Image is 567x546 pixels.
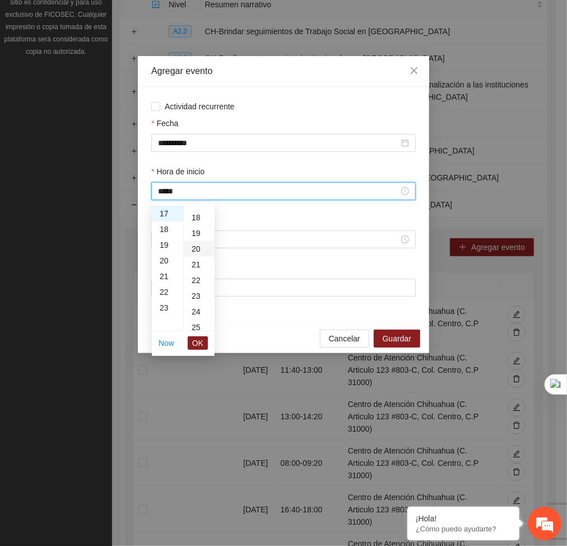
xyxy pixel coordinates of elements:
[184,210,215,225] div: 18
[152,300,183,316] div: 23
[184,241,215,257] div: 20
[152,269,183,284] div: 21
[159,339,174,348] a: Now
[152,221,183,237] div: 18
[184,6,211,33] div: Minimizar ventana de chat en vivo
[192,337,203,349] span: OK
[151,165,205,178] label: Hora de inicio
[383,332,411,345] span: Guardar
[184,272,215,288] div: 22
[329,332,360,345] span: Cancelar
[374,330,420,348] button: Guardar
[416,525,511,533] p: ¿Cómo puedo ayudarte?
[151,117,178,129] label: Fecha
[416,514,511,523] div: ¡Hola!
[65,150,155,263] span: Estamos en línea.
[160,100,239,113] span: Actividad recurrente
[184,304,215,320] div: 24
[151,262,171,274] label: Lugar
[184,257,215,272] div: 21
[152,284,183,300] div: 22
[152,253,183,269] div: 20
[58,57,188,72] div: Chatee con nosotros ahora
[152,206,183,221] div: 17
[158,137,399,149] input: Fecha
[151,279,416,297] input: Lugar
[320,330,369,348] button: Cancelar
[6,306,213,345] textarea: Escriba su mensaje y pulse “Intro”
[158,185,399,197] input: Hora de inicio
[410,66,419,75] span: close
[152,237,183,253] div: 19
[158,233,399,246] input: Hora de fin
[184,288,215,304] div: 23
[399,56,429,86] button: Close
[151,65,416,77] div: Agregar evento
[184,320,215,335] div: 25
[151,214,195,226] label: Hora de fin
[188,336,208,350] button: OK
[184,225,215,241] div: 19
